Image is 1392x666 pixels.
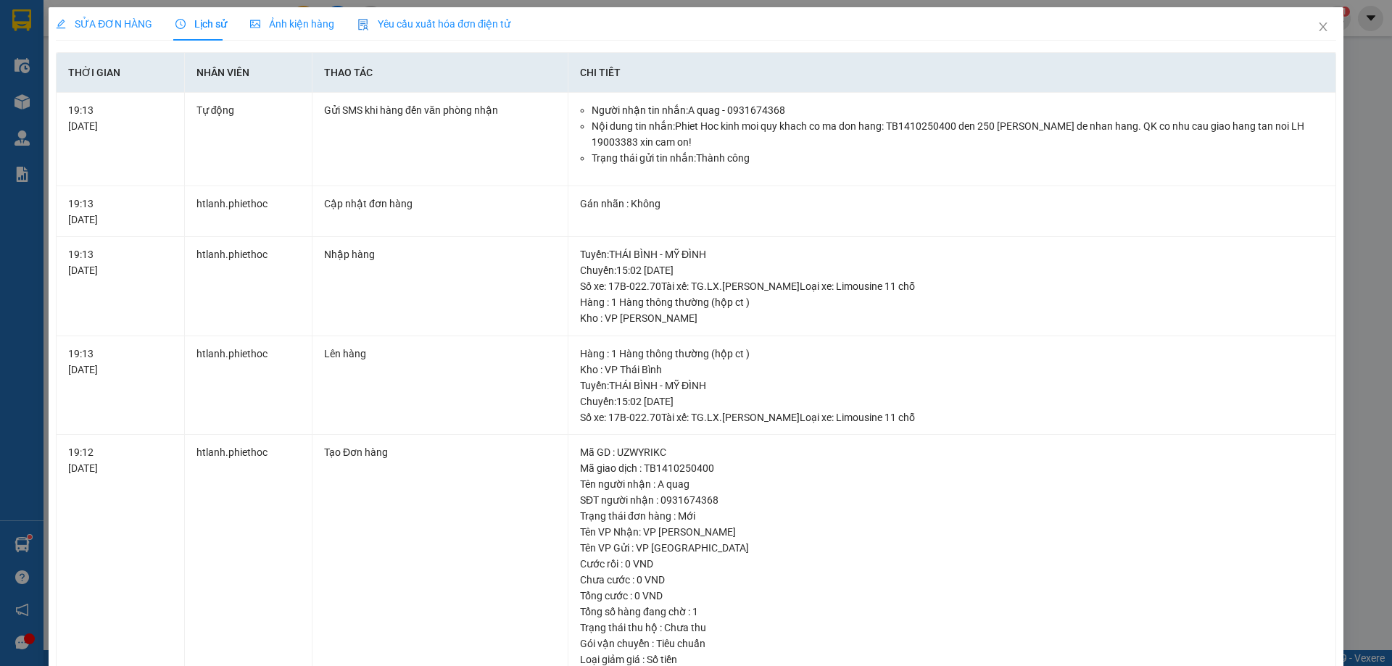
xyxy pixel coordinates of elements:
[580,604,1324,620] div: Tổng số hàng đang chờ : 1
[592,118,1324,150] li: Nội dung tin nhắn: Phiet Hoc kinh moi quy khach co ma don hang: TB1410250400 den 250 [PERSON_NAME...
[68,246,172,278] div: 19:13 [DATE]
[580,524,1324,540] div: Tên VP Nhận: VP [PERSON_NAME]
[56,19,66,29] span: edit
[580,246,1324,294] div: Tuyến : THÁI BÌNH - MỸ ĐÌNH Chuyến: 15:02 [DATE] Số xe: 17B-022.70 Tài xế: TG.LX.[PERSON_NAME] Lo...
[357,19,369,30] img: icon
[185,237,312,336] td: htlanh.phiethoc
[580,378,1324,425] div: Tuyến : THÁI BÌNH - MỸ ĐÌNH Chuyến: 15:02 [DATE] Số xe: 17B-022.70 Tài xế: TG.LX.[PERSON_NAME] Lo...
[324,346,556,362] div: Lên hàng
[1303,7,1343,48] button: Close
[68,444,172,476] div: 19:12 [DATE]
[580,572,1324,588] div: Chưa cước : 0 VND
[68,102,172,134] div: 19:13 [DATE]
[568,53,1336,93] th: Chi tiết
[175,19,186,29] span: clock-circle
[57,53,184,93] th: Thời gian
[312,53,568,93] th: Thao tác
[185,186,312,238] td: htlanh.phiethoc
[580,476,1324,492] div: Tên người nhận : A quag
[324,444,556,460] div: Tạo Đơn hàng
[580,444,1324,460] div: Mã GD : UZWYRIKC
[592,150,1324,166] li: Trạng thái gửi tin nhắn: Thành công
[580,588,1324,604] div: Tổng cước : 0 VND
[580,620,1324,636] div: Trạng thái thu hộ : Chưa thu
[68,196,172,228] div: 19:13 [DATE]
[56,18,152,30] span: SỬA ĐƠN HÀNG
[185,93,312,186] td: Tự động
[185,53,312,93] th: Nhân viên
[580,492,1324,508] div: SĐT người nhận : 0931674368
[580,310,1324,326] div: Kho : VP [PERSON_NAME]
[580,196,1324,212] div: Gán nhãn : Không
[175,18,227,30] span: Lịch sử
[1317,21,1329,33] span: close
[592,102,1324,118] li: Người nhận tin nhắn: A quag - 0931674368
[580,460,1324,476] div: Mã giao dịch : TB1410250400
[324,196,556,212] div: Cập nhật đơn hàng
[324,246,556,262] div: Nhập hàng
[68,346,172,378] div: 19:13 [DATE]
[250,19,260,29] span: picture
[580,508,1324,524] div: Trạng thái đơn hàng : Mới
[580,556,1324,572] div: Cước rồi : 0 VND
[250,18,334,30] span: Ảnh kiện hàng
[580,346,1324,362] div: Hàng : 1 Hàng thông thường (hộp ct )
[580,294,1324,310] div: Hàng : 1 Hàng thông thường (hộp ct )
[357,18,510,30] span: Yêu cầu xuất hóa đơn điện tử
[580,540,1324,556] div: Tên VP Gửi : VP [GEOGRAPHIC_DATA]
[580,636,1324,652] div: Gói vận chuyển : Tiêu chuẩn
[185,336,312,436] td: htlanh.phiethoc
[580,362,1324,378] div: Kho : VP Thái Bình
[324,102,556,118] div: Gửi SMS khi hàng đến văn phòng nhận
